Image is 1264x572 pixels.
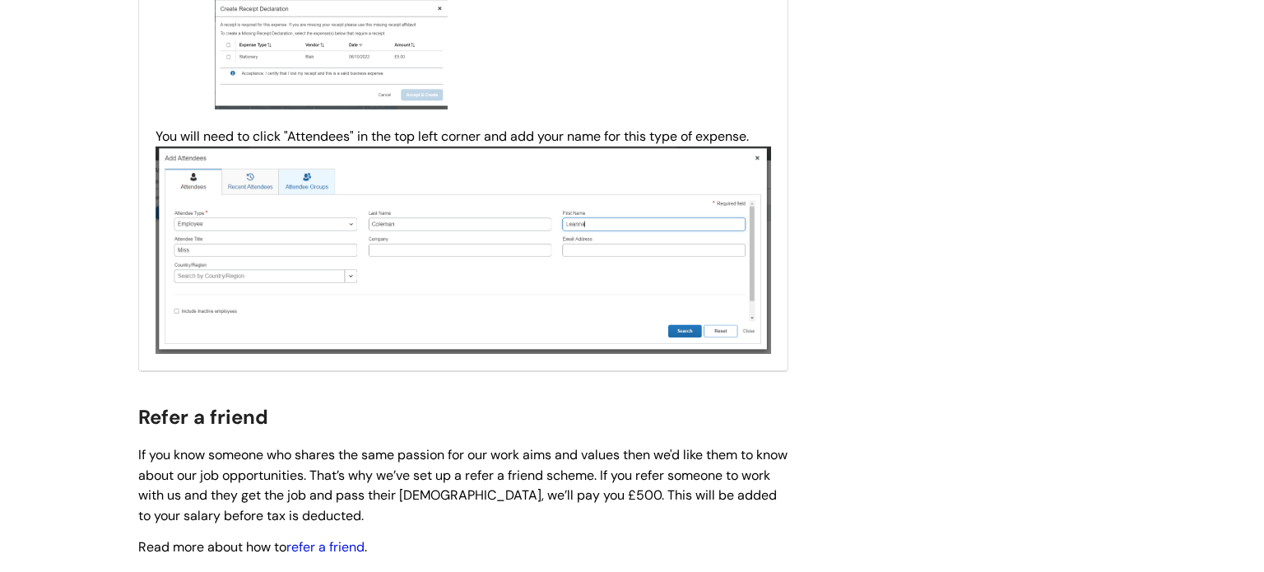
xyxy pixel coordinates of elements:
[138,404,268,430] span: Refer a friend
[138,446,788,524] span: If you know someone who shares the same passion for our work aims and values then we'd like them ...
[156,146,771,354] img: 5Z0fi25fx6_FHckKCinUItB_Ji4v8jpjAQ.png
[138,538,367,556] span: Read more about how to .
[156,128,771,258] span: You will need to click "Attendees" in the top left corner and add your name for this type of expe...
[286,538,365,556] a: refer a friend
